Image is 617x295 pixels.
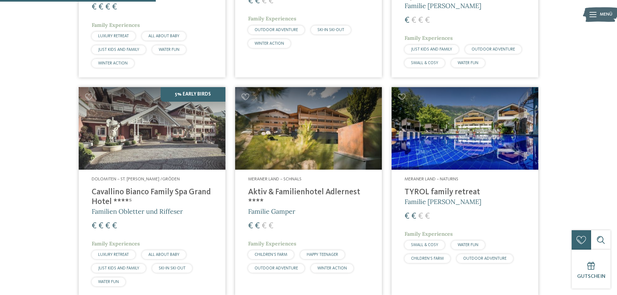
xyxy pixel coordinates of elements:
[105,3,110,11] span: €
[411,61,438,65] span: SMALL & COSY
[458,243,478,247] span: WATER FUN
[317,28,344,32] span: SKI-IN SKI-OUT
[92,207,183,215] span: Familien Obletter und Riffeser
[92,22,140,28] span: Family Experiences
[405,231,453,237] span: Family Experiences
[472,47,515,51] span: OUTDOOR ADVENTURE
[255,266,298,270] span: OUTDOOR ADVENTURE
[79,87,225,170] img: Family Spa Grand Hotel Cavallino Bianco ****ˢ
[405,2,481,10] span: Familie [PERSON_NAME]
[572,250,611,289] a: Gutschein
[92,240,140,247] span: Family Experiences
[98,3,103,11] span: €
[235,87,382,170] img: Aktiv & Familienhotel Adlernest ****
[418,16,423,25] span: €
[105,222,110,230] span: €
[425,16,430,25] span: €
[248,15,296,22] span: Family Experiences
[92,187,212,207] h4: Cavallino Bianco Family Spa Grand Hotel ****ˢ
[317,266,347,270] span: WINTER ACTION
[248,222,253,230] span: €
[262,222,267,230] span: €
[98,222,103,230] span: €
[148,253,179,257] span: ALL ABOUT BABY
[411,212,416,221] span: €
[98,48,139,52] span: JUST KIDS AND FAMILY
[148,34,179,38] span: ALL ABOUT BABY
[98,253,129,257] span: LUXURY RETREAT
[405,35,453,41] span: Family Experiences
[112,3,117,11] span: €
[405,198,481,206] span: Familie [PERSON_NAME]
[405,177,458,181] span: Meraner Land – Naturns
[159,48,179,52] span: WATER FUN
[92,3,97,11] span: €
[405,212,409,221] span: €
[577,274,605,279] span: Gutschein
[248,177,302,181] span: Meraner Land – Schnals
[392,87,538,170] img: Familien Wellness Residence Tyrol ****
[98,61,128,65] span: WINTER ACTION
[269,222,273,230] span: €
[411,16,416,25] span: €
[248,187,369,207] h4: Aktiv & Familienhotel Adlernest ****
[248,240,296,247] span: Family Experiences
[418,212,423,221] span: €
[405,187,525,197] h4: TYROL family retreat
[411,243,438,247] span: SMALL & COSY
[98,266,139,270] span: JUST KIDS AND FAMILY
[255,253,287,257] span: CHILDREN’S FARM
[92,177,180,181] span: Dolomiten – St. [PERSON_NAME] /Gröden
[159,266,186,270] span: SKI-IN SKI-OUT
[405,16,409,25] span: €
[425,212,430,221] span: €
[98,280,119,284] span: WATER FUN
[98,34,129,38] span: LUXURY RETREAT
[411,47,452,51] span: JUST KIDS AND FAMILY
[92,222,97,230] span: €
[458,61,478,65] span: WATER FUN
[307,253,338,257] span: HAPPY TEENAGER
[255,222,260,230] span: €
[112,222,117,230] span: €
[255,28,298,32] span: OUTDOOR ADVENTURE
[255,41,284,46] span: WINTER ACTION
[411,256,444,261] span: CHILDREN’S FARM
[248,207,295,215] span: Familie Gamper
[463,256,507,261] span: OUTDOOR ADVENTURE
